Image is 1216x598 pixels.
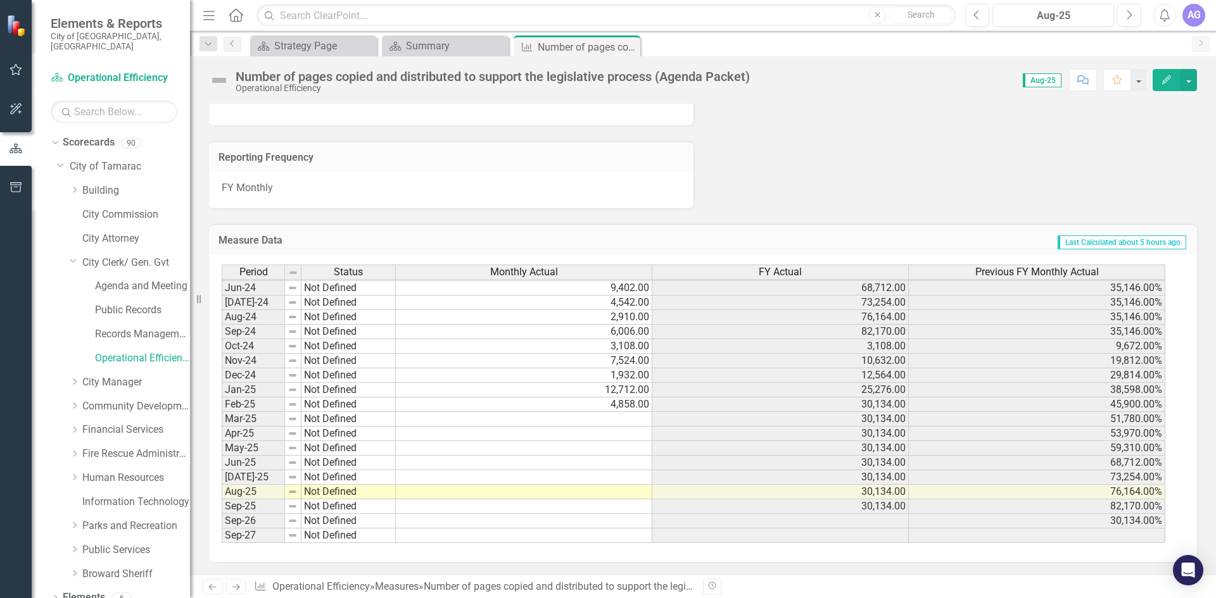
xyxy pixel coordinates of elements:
a: Parks and Recreation [82,519,190,533]
span: Aug-25 [1023,73,1061,87]
td: Not Defined [301,514,396,528]
img: 8DAGhfEEPCf229AAAAAElFTkSuQmCC [288,472,298,482]
td: 1,932.00 [396,368,652,383]
a: Building [82,184,190,198]
td: 3,108.00 [396,339,652,354]
img: 8DAGhfEEPCf229AAAAAElFTkSuQmCC [288,312,298,322]
img: 8DAGhfEEPCf229AAAAAElFTkSuQmCC [288,458,298,468]
div: Number of pages copied and distributed to support the legislative process (Agenda Packet) [424,580,829,592]
div: Aug-25 [997,8,1110,23]
td: 30,134.00 [652,499,909,514]
td: 30,134.00 [652,397,909,412]
td: 30,134.00 [652,470,909,485]
span: Monthly Actual [490,266,558,278]
img: Not Defined [209,70,229,90]
td: 12,564.00 [652,368,909,383]
td: Aug-24 [222,310,285,325]
td: 76,164.00% [909,485,1165,499]
span: Period [239,266,268,278]
img: 8DAGhfEEPCf229AAAAAElFTkSuQmCC [288,501,298,511]
img: 8DAGhfEEPCf229AAAAAElFTkSuQmCC [288,283,298,293]
div: » » [254,580,693,594]
a: Operational Efficiency [272,580,370,592]
img: 8DAGhfEEPCf229AAAAAElFTkSuQmCC [288,297,298,308]
td: Nov-24 [222,354,285,368]
td: [DATE]-25 [222,470,285,485]
td: 29,814.00% [909,368,1165,383]
td: Dec-24 [222,368,285,383]
a: Community Development [82,399,190,414]
img: 8DAGhfEEPCf229AAAAAElFTkSuQmCC [288,399,298,409]
a: City Attorney [82,232,190,246]
td: Not Defined [301,470,396,485]
td: Sep-24 [222,325,285,339]
div: Operational Efficiency [236,84,750,93]
td: 35,146.00% [909,296,1165,310]
td: Not Defined [301,325,396,339]
a: Scorecards [63,135,115,150]
span: Search [908,9,935,20]
td: 30,134.00 [652,441,909,456]
td: 6,006.00 [396,325,652,339]
img: 8DAGhfEEPCf229AAAAAElFTkSuQmCC [288,428,298,439]
td: Mar-25 [222,412,285,427]
span: Elements & Reports [51,16,177,31]
h3: Measure Data [218,235,538,246]
img: 8DAGhfEEPCf229AAAAAElFTkSuQmCC [288,487,298,497]
span: Last Calculated about 5 hours ago [1058,235,1186,249]
td: Not Defined [301,383,396,397]
a: Operational Efficiency [95,351,190,366]
td: 68,712.00 [652,281,909,296]
span: FY Actual [759,266,802,278]
a: Information Technology [82,495,190,509]
img: 8DAGhfEEPCf229AAAAAElFTkSuQmCC [288,385,298,395]
img: 8DAGhfEEPCf229AAAAAElFTkSuQmCC [288,414,298,424]
img: 8DAGhfEEPCf229AAAAAElFTkSuQmCC [288,516,298,526]
td: Not Defined [301,281,396,296]
td: 73,254.00% [909,470,1165,485]
button: Aug-25 [992,4,1114,27]
td: Not Defined [301,528,396,543]
td: 19,812.00% [909,354,1165,368]
td: 51,780.00% [909,412,1165,427]
td: 10,632.00 [652,354,909,368]
img: 8DAGhfEEPCf229AAAAAElFTkSuQmCC [288,443,298,453]
img: ClearPoint Strategy [6,15,28,37]
td: 2,910.00 [396,310,652,325]
td: Not Defined [301,296,396,310]
div: 90 [121,137,141,148]
img: 8DAGhfEEPCf229AAAAAElFTkSuQmCC [288,370,298,380]
td: Not Defined [301,499,396,514]
small: City of [GEOGRAPHIC_DATA], [GEOGRAPHIC_DATA] [51,31,177,52]
td: 38,598.00% [909,383,1165,397]
img: 8DAGhfEEPCf229AAAAAElFTkSuQmCC [288,341,298,351]
td: 4,858.00 [396,397,652,412]
span: Status [334,266,363,278]
td: Not Defined [301,339,396,354]
td: 25,276.00 [652,383,909,397]
a: Records Management Program [95,327,190,342]
td: 53,970.00% [909,427,1165,441]
td: Not Defined [301,354,396,368]
input: Search Below... [51,101,177,123]
td: 30,134.00 [652,456,909,470]
button: AG [1182,4,1205,27]
td: 9,672.00% [909,339,1165,354]
td: Sep-27 [222,528,285,543]
button: Search [889,6,953,24]
td: Not Defined [301,485,396,499]
td: 3,108.00 [652,339,909,354]
td: Sep-25 [222,499,285,514]
td: 30,134.00% [909,514,1165,528]
h3: Reporting Frequency [218,152,684,163]
a: City of Tamarac [70,159,190,174]
td: Not Defined [301,456,396,470]
td: 68,712.00% [909,456,1165,470]
a: Summary [385,38,505,54]
a: Public Services [82,543,190,558]
td: Feb-25 [222,397,285,412]
td: Jun-24 [222,281,285,296]
td: Jan-25 [222,383,285,397]
a: City Clerk/ Gen. Gvt [82,256,190,270]
a: Agenda and Meeting [95,279,190,294]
